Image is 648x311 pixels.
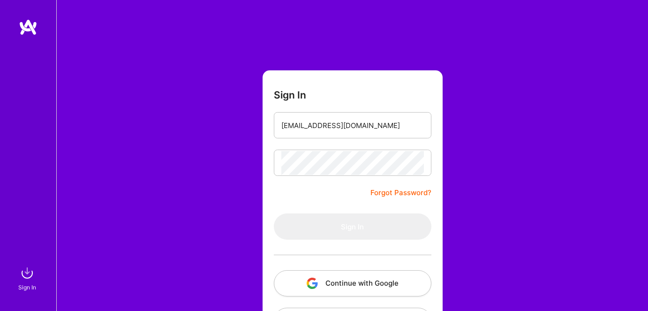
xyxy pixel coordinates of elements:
div: Sign In [18,282,36,292]
img: sign in [18,264,37,282]
a: sign inSign In [20,264,37,292]
img: icon [307,278,318,289]
button: Continue with Google [274,270,431,296]
a: Forgot Password? [370,187,431,198]
button: Sign In [274,213,431,240]
img: logo [19,19,38,36]
h3: Sign In [274,89,306,101]
input: Email... [281,114,424,137]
